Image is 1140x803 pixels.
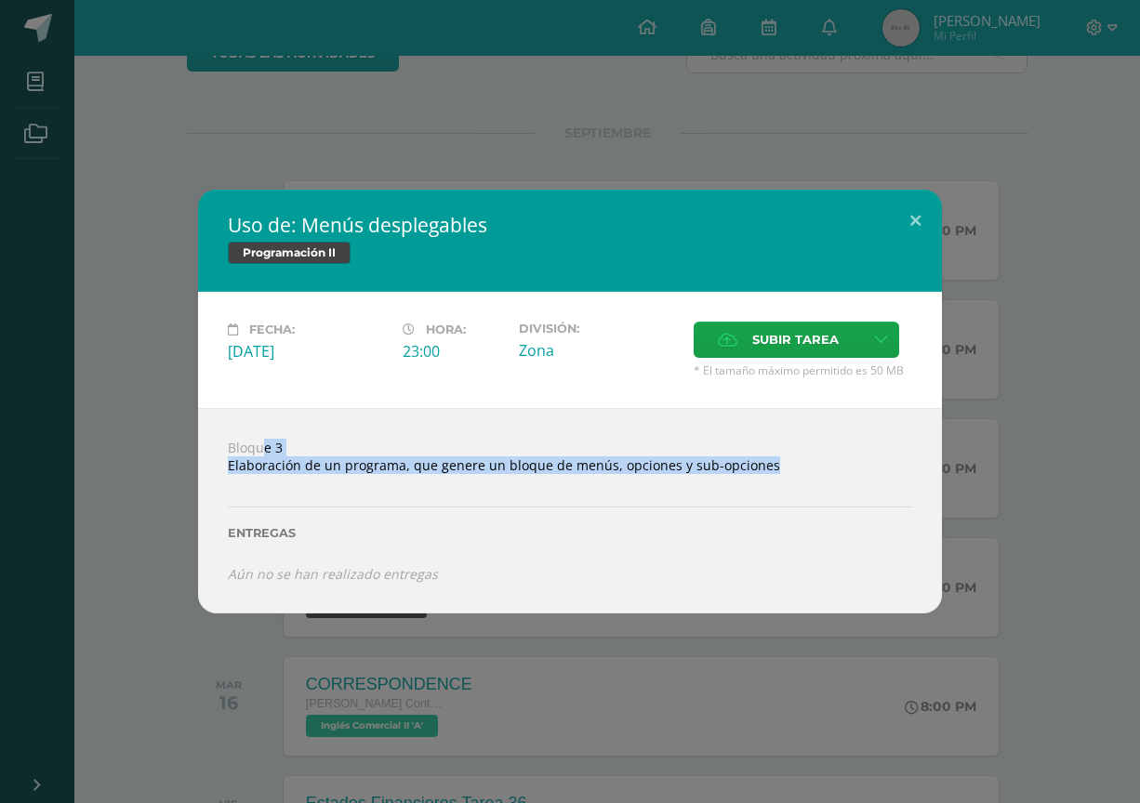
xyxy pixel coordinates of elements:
[889,190,942,253] button: Close (Esc)
[228,526,912,540] label: Entregas
[228,341,388,362] div: [DATE]
[249,323,295,336] span: Fecha:
[519,340,679,361] div: Zona
[694,362,912,378] span: * El tamaño máximo permitido es 50 MB
[752,323,839,357] span: Subir tarea
[198,408,942,613] div: Bloque 3 Elaboración de un programa, que genere un bloque de menús, opciones y sub-opciones
[519,322,679,336] label: División:
[403,341,504,362] div: 23:00
[228,565,438,583] i: Aún no se han realizado entregas
[228,242,351,264] span: Programación II
[228,212,912,238] h2: Uso de: Menús desplegables
[426,323,466,336] span: Hora:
